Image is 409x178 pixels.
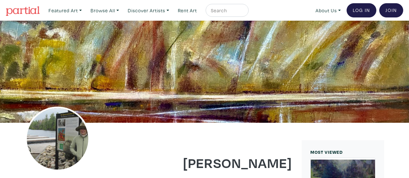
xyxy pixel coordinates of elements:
a: Join [379,3,403,17]
input: Search [210,6,242,15]
a: About Us [313,4,344,17]
h1: [PERSON_NAME] [163,154,292,171]
a: Browse All [88,4,122,17]
img: phpThumb.php [25,107,90,171]
a: Discover Artists [125,4,172,17]
a: Featured Art [46,4,85,17]
small: MOST VIEWED [310,149,343,155]
a: Rent Art [175,4,200,17]
a: Log In [347,3,376,17]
